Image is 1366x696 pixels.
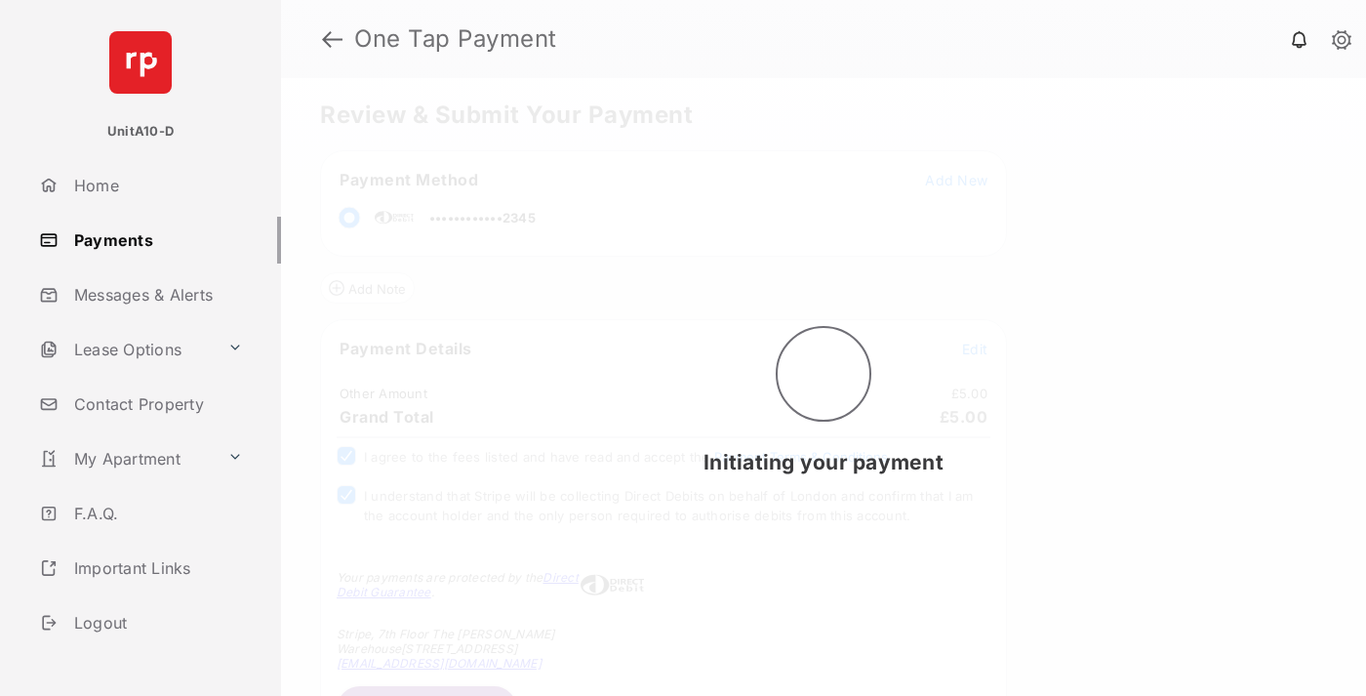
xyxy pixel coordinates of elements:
[31,326,220,373] a: Lease Options
[31,381,281,428] a: Contact Property
[31,217,281,264] a: Payments
[31,490,281,537] a: F.A.Q.
[354,27,557,51] strong: One Tap Payment
[31,599,281,646] a: Logout
[31,271,281,318] a: Messages & Alerts
[31,162,281,209] a: Home
[31,545,251,592] a: Important Links
[109,31,172,94] img: svg+xml;base64,PHN2ZyB4bWxucz0iaHR0cDovL3d3dy53My5vcmcvMjAwMC9zdmciIHdpZHRoPSI2NCIgaGVpZ2h0PSI2NC...
[703,450,944,474] span: Initiating your payment
[107,122,174,142] p: UnitA10-D
[31,435,220,482] a: My Apartment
